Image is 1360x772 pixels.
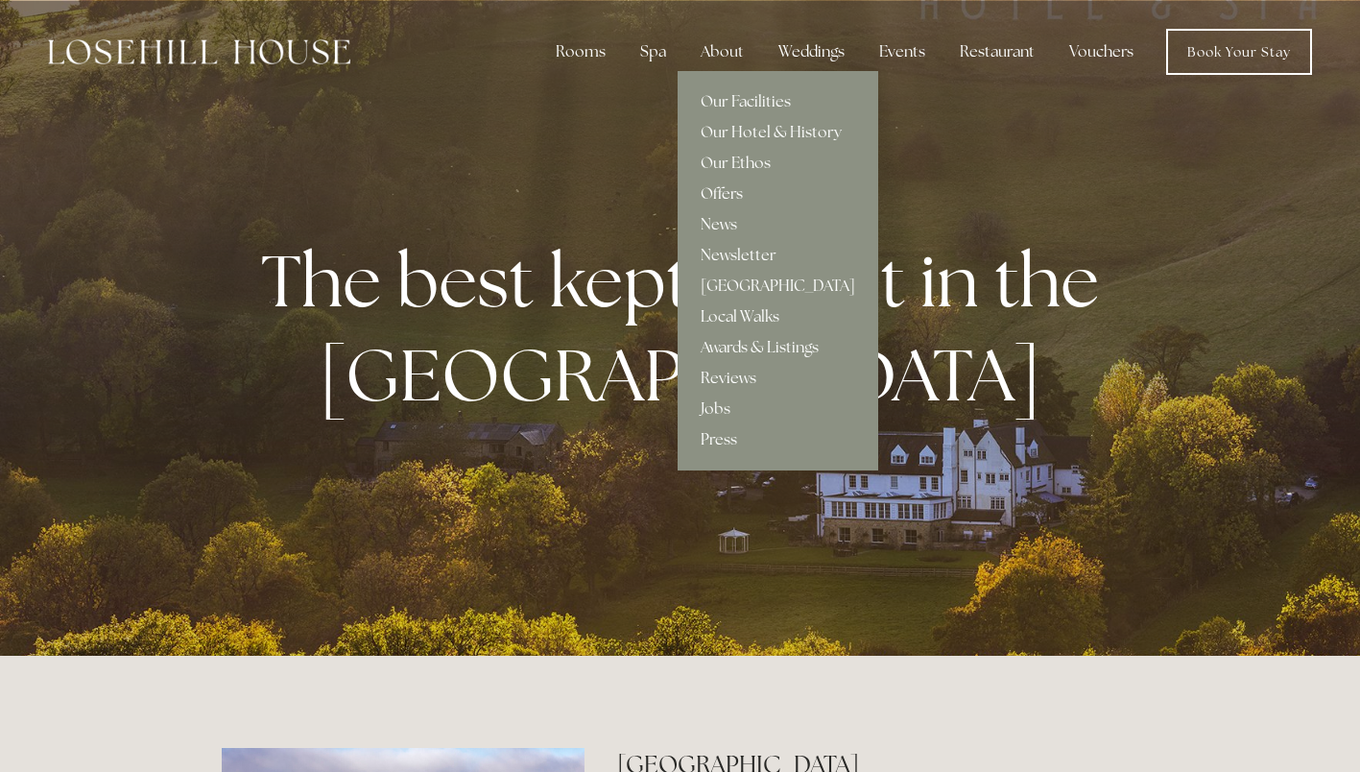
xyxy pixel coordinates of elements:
a: [GEOGRAPHIC_DATA] [678,271,878,302]
div: Rooms [540,33,621,71]
a: Our Ethos [678,148,878,179]
a: Reviews [678,363,878,394]
a: Press [678,424,878,455]
div: Events [864,33,941,71]
a: Our Hotel & History [678,117,878,148]
a: Jobs [678,394,878,424]
a: Local Walks [678,302,878,332]
a: Newsletter [678,240,878,271]
a: Our Facilities [678,86,878,117]
div: About [685,33,759,71]
a: News [678,209,878,240]
img: Losehill House [48,39,350,64]
a: Offers [678,179,878,209]
a: Vouchers [1054,33,1149,71]
div: Restaurant [944,33,1050,71]
strong: The best kept secret in the [GEOGRAPHIC_DATA] [261,233,1114,422]
a: Book Your Stay [1166,29,1312,75]
a: Awards & Listings [678,332,878,363]
div: Spa [625,33,681,71]
div: Weddings [763,33,860,71]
